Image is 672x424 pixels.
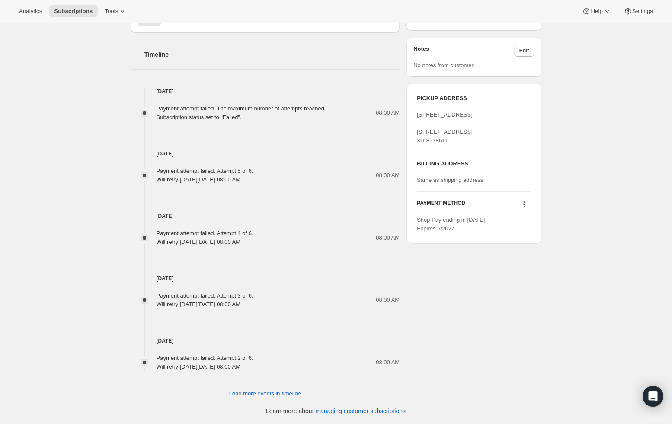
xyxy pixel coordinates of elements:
[376,109,400,117] span: 08:00 AM
[376,171,400,180] span: 08:00 AM
[157,354,253,371] div: Payment attempt failed. Attempt 2 of 6. Will retry [DATE][DATE] 08:00 AM .
[131,87,400,96] h4: [DATE]
[105,8,118,15] span: Tools
[519,47,529,54] span: Edit
[413,62,474,68] span: No notes from customer
[157,104,326,122] div: Payment attempt failed. The maximum number of attempts reached. Subscription status set to "Failed".
[632,8,653,15] span: Settings
[417,111,473,144] span: [STREET_ADDRESS] [STREET_ADDRESS] 3108578611
[131,149,400,158] h4: [DATE]
[417,200,465,211] h3: PAYMENT METHOD
[14,5,47,17] button: Analytics
[157,291,253,309] div: Payment attempt failed. Attempt 3 of 6. Will retry [DATE][DATE] 08:00 AM .
[577,5,616,17] button: Help
[19,8,42,15] span: Analytics
[131,274,400,283] h4: [DATE]
[413,45,514,57] h3: Notes
[131,212,400,220] h4: [DATE]
[229,389,301,398] span: Load more events in timeline
[417,217,485,232] span: Shop Pay ending in [DATE] Expires 5/2027
[643,386,663,407] div: Open Intercom Messenger
[131,337,400,345] h4: [DATE]
[376,358,400,367] span: 08:00 AM
[144,50,400,59] h2: Timeline
[417,159,531,168] h3: BILLING ADDRESS
[315,408,406,414] a: managing customer subscriptions
[591,8,602,15] span: Help
[224,387,306,401] button: Load more events in timeline
[266,407,406,415] p: Learn more about
[514,45,534,57] button: Edit
[376,233,400,242] span: 08:00 AM
[376,296,400,304] span: 08:00 AM
[54,8,93,15] span: Subscriptions
[417,94,531,103] h3: PICKUP ADDRESS
[618,5,658,17] button: Settings
[99,5,132,17] button: Tools
[157,229,253,246] div: Payment attempt failed. Attempt 4 of 6. Will retry [DATE][DATE] 08:00 AM .
[417,177,483,183] span: Same as shipping address
[157,167,253,184] div: Payment attempt failed. Attempt 5 of 6. Will retry [DATE][DATE] 08:00 AM .
[49,5,98,17] button: Subscriptions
